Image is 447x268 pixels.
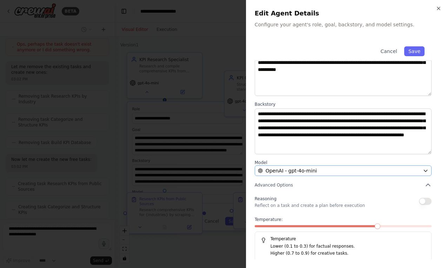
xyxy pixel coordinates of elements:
[255,102,432,107] label: Backstory
[255,182,293,188] span: Advanced Options
[255,8,439,18] h2: Edit Agent Details
[404,46,425,56] button: Save
[255,217,283,222] span: Temperature:
[255,182,432,189] button: Advanced Options
[255,160,432,165] label: Model
[255,165,432,176] button: OpenAI - gpt-4o-mini
[271,250,426,257] p: Higher (0.7 to 0.9) for creative tasks.
[271,243,426,250] p: Lower (0.1 to 0.3) for factual responses.
[266,167,317,174] span: OpenAI - gpt-4o-mini
[376,46,401,56] button: Cancel
[255,196,276,201] span: Reasoning
[255,21,439,28] p: Configure your agent's role, goal, backstory, and model settings.
[255,203,365,208] p: Reflect on a task and create a plan before execution
[261,236,426,242] h5: Temperature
